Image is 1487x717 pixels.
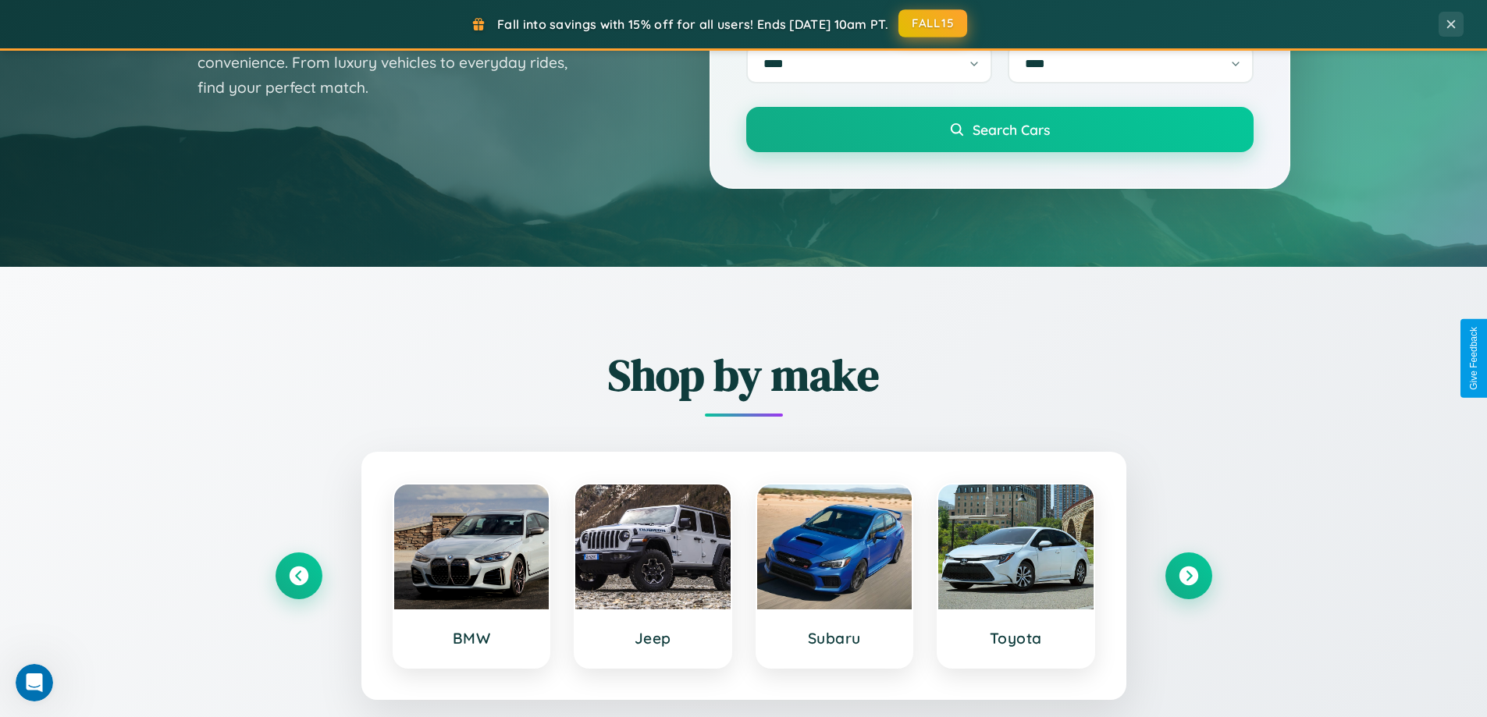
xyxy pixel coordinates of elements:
[973,121,1050,138] span: Search Cars
[1468,327,1479,390] div: Give Feedback
[197,24,588,101] p: Discover premium car rentals with unmatched convenience. From luxury vehicles to everyday rides, ...
[773,629,897,648] h3: Subaru
[954,629,1078,648] h3: Toyota
[591,629,715,648] h3: Jeep
[410,629,534,648] h3: BMW
[276,345,1212,405] h2: Shop by make
[898,9,967,37] button: FALL15
[746,107,1254,152] button: Search Cars
[497,16,888,32] span: Fall into savings with 15% off for all users! Ends [DATE] 10am PT.
[16,664,53,701] iframe: Intercom live chat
